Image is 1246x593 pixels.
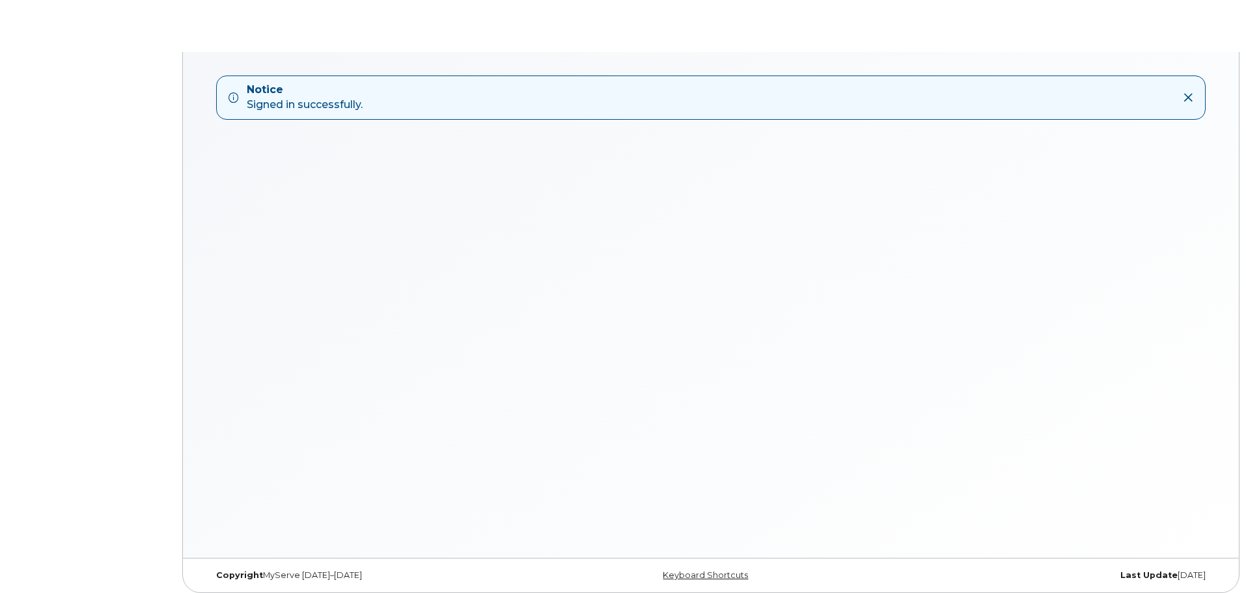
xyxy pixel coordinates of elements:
a: Keyboard Shortcuts [663,570,748,580]
strong: Last Update [1120,570,1178,580]
strong: Copyright [216,570,263,580]
div: Signed in successfully. [247,83,363,113]
div: [DATE] [879,570,1215,581]
div: MyServe [DATE]–[DATE] [206,570,543,581]
strong: Notice [247,83,363,98]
